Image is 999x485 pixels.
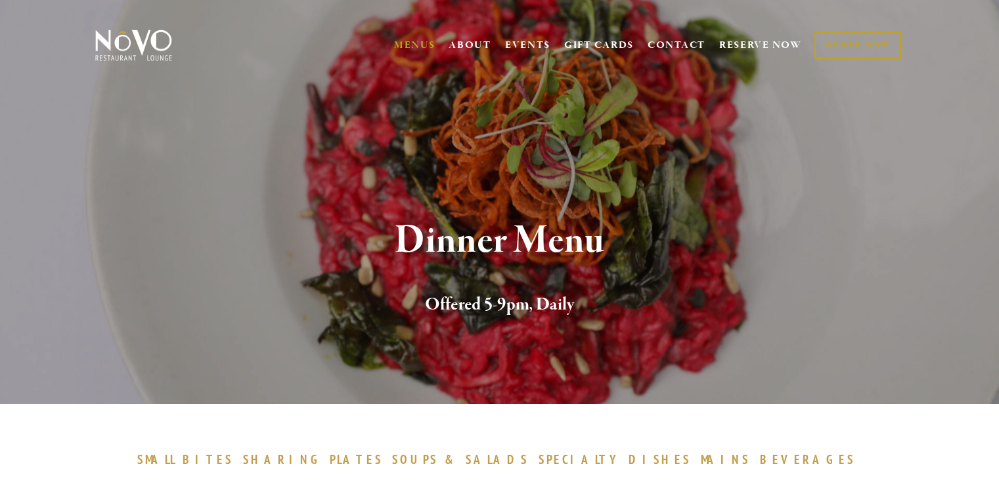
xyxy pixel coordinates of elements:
a: ORDER NOW [814,32,900,59]
a: SPECIALTYDISHES [539,451,698,467]
h1: Dinner Menu [117,219,883,262]
span: SHARING [243,451,323,467]
span: DISHES [629,451,691,467]
span: & [445,451,459,467]
span: SALADS [466,451,529,467]
h2: Offered 5-9pm, Daily [117,291,883,319]
a: SOUPS&SALADS [392,451,535,467]
a: MENUS [394,39,435,52]
img: Novo Restaurant &amp; Lounge [93,29,175,62]
span: MAINS [701,451,750,467]
a: ABOUT [449,39,491,52]
span: PLATES [330,451,383,467]
a: BEVERAGES [760,451,862,467]
a: SHARINGPLATES [243,451,389,467]
a: EVENTS [505,39,550,52]
a: SMALLBITES [137,451,240,467]
span: SPECIALTY [539,451,623,467]
a: MAINS [701,451,757,467]
a: RESERVE NOW [719,33,802,58]
span: BEVERAGES [760,451,856,467]
a: GIFT CARDS [564,33,634,58]
a: CONTACT [648,33,705,58]
span: BITES [183,451,233,467]
span: SMALL [137,451,177,467]
span: SOUPS [392,451,438,467]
